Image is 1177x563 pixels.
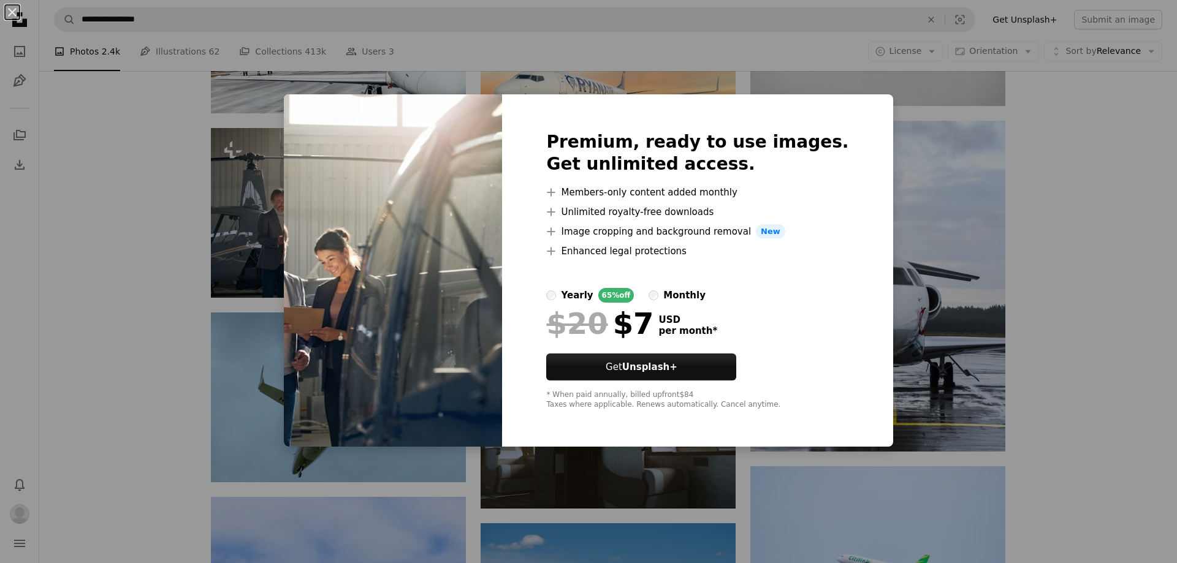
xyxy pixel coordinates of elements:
div: * When paid annually, billed upfront $84 Taxes where applicable. Renews automatically. Cancel any... [546,390,848,410]
div: 65% off [598,288,634,303]
span: USD [658,314,717,325]
span: $20 [546,308,608,339]
li: Image cropping and background removal [546,224,848,239]
input: monthly [649,290,658,300]
li: Enhanced legal protections [546,244,848,259]
span: per month * [658,325,717,336]
span: New [756,224,785,239]
li: Members-only content added monthly [546,185,848,200]
div: $7 [546,308,653,339]
input: yearly65%off [546,290,556,300]
h2: Premium, ready to use images. Get unlimited access. [546,131,848,175]
a: GetUnsplash+ [546,353,736,380]
img: premium_photo-1661963912480-09c9399db55e [284,94,502,447]
strong: Unsplash+ [622,361,677,372]
div: monthly [663,288,706,303]
div: yearly [561,288,593,303]
li: Unlimited royalty-free downloads [546,205,848,219]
